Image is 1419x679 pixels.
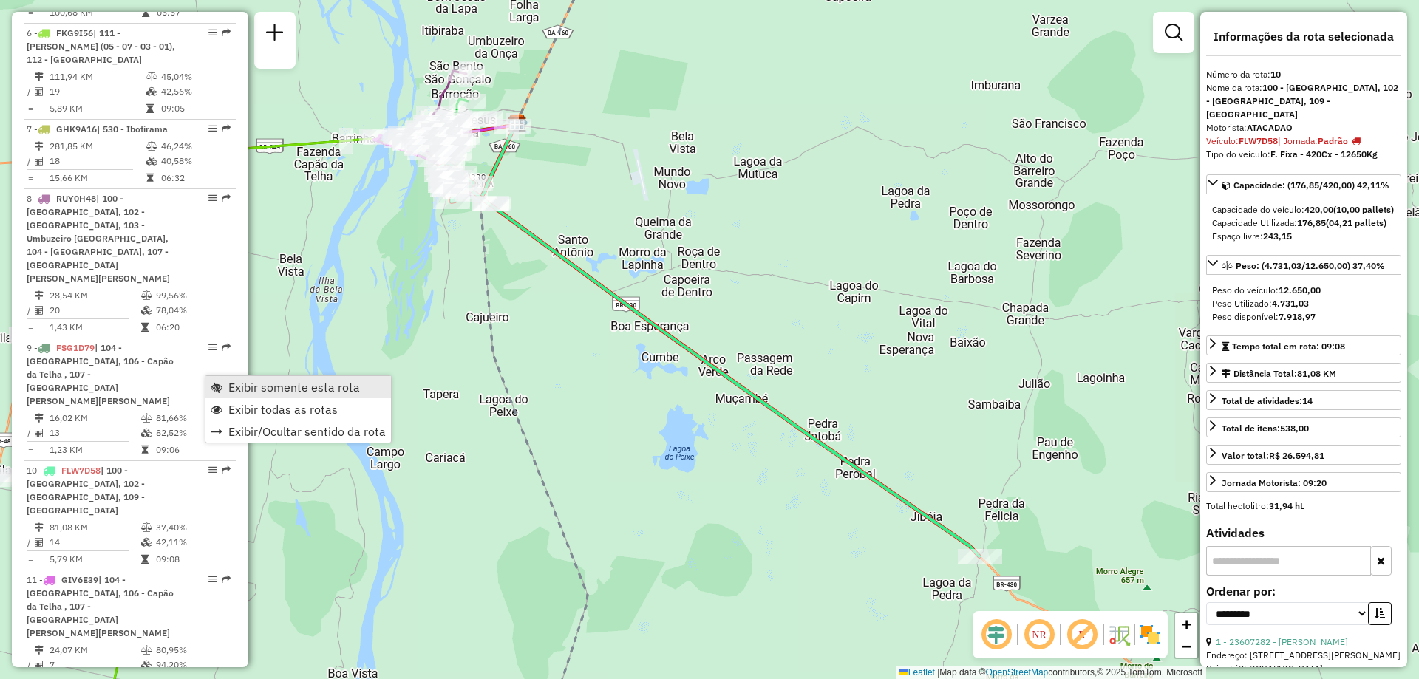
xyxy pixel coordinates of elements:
[49,643,140,658] td: 24,07 KM
[1270,149,1378,160] strong: F. Fixa - 420Cx - 12650Kg
[27,27,175,65] span: 6 -
[35,87,44,96] i: Total de Atividades
[27,193,170,284] span: 8 -
[1297,368,1336,379] span: 81,08 KM
[222,124,231,133] em: Rota exportada
[1212,216,1395,230] div: Capacidade Utilizada:
[160,139,231,154] td: 46,24%
[155,535,230,550] td: 42,11%
[1206,81,1401,121] div: Nome da rota:
[1278,135,1348,146] span: | Jornada:
[27,574,174,638] span: 11 -
[141,646,152,655] i: % de utilização do peso
[1206,30,1401,44] h4: Informações da rota selecionada
[155,303,230,318] td: 78,04%
[228,403,338,415] span: Exibir todas as rotas
[27,154,34,168] td: /
[155,643,230,658] td: 80,95%
[208,194,217,202] em: Opções
[979,617,1014,652] span: Ocultar deslocamento
[205,420,391,443] li: Exibir/Ocultar sentido da rota
[1206,335,1401,355] a: Tempo total em rota: 09:08
[421,123,458,137] div: Atividade não roteirizada - CASA DO SABOR
[146,104,154,113] i: Tempo total em rota
[416,106,453,121] div: Atividade não roteirizada - WARLEI PAULO ARAUJO
[27,27,175,65] span: | 111 - [PERSON_NAME] (05 - 07 - 03 - 01), 112 - [GEOGRAPHIC_DATA]
[1233,180,1389,191] span: Capacidade: (176,85/420,00) 42,11%
[1318,135,1348,146] strong: Padrão
[160,101,231,116] td: 09:05
[27,574,174,638] span: | 104 - [GEOGRAPHIC_DATA], 106 - Capão da Telha , 107 - [GEOGRAPHIC_DATA][PERSON_NAME][PERSON_NAME]
[35,306,44,315] i: Total de Atividades
[222,343,231,352] em: Rota exportada
[1304,204,1333,215] strong: 420,00
[432,137,469,152] div: Atividade não roteirizada - WALDIR BARBOSA
[160,171,231,185] td: 06:32
[27,465,145,516] span: 10 -
[416,120,453,135] div: Atividade não roteirizada - ADIVALDO PEREIRA DOS
[1302,395,1313,406] strong: 14
[466,111,503,126] div: Atividade não roteirizada - THIARA LALINE C DE Q LIMA
[228,426,386,437] span: Exibir/Ocultar sentido da rota
[35,157,44,166] i: Total de Atividades
[1206,134,1401,148] div: Veículo:
[1270,69,1281,80] strong: 10
[260,18,290,51] a: Nova sessão e pesquisa
[27,658,34,672] td: /
[27,5,34,20] td: =
[27,303,34,318] td: /
[1212,310,1395,324] div: Peso disponível:
[155,411,230,426] td: 81,66%
[141,538,152,547] i: % de utilização da cubagem
[35,72,44,81] i: Distância Total
[1269,450,1324,461] strong: R$ 26.594,81
[27,535,34,550] td: /
[402,130,439,145] div: Atividade não roteirizada - THIAGO ALVES VIEIRA
[937,667,939,678] span: |
[1206,197,1401,249] div: Capacidade: (176,85/420,00) 42,11%
[1297,217,1326,228] strong: 176,85
[141,523,152,532] i: % de utilização do peso
[1021,617,1057,652] span: Ocultar NR
[146,87,157,96] i: % de utilização da cubagem
[49,552,140,567] td: 5,79 KM
[1263,231,1292,242] strong: 243,15
[1206,582,1401,600] label: Ordenar por:
[146,142,157,151] i: % de utilização do peso
[155,443,230,457] td: 09:06
[27,426,34,440] td: /
[49,288,140,303] td: 28,54 KM
[49,426,140,440] td: 13
[10,327,47,342] div: Atividade não roteirizada - SORVETERIA LAUDICEIA
[9,327,46,342] div: Atividade não roteirizada - BERNADETE AINDA DE S
[1279,284,1321,296] strong: 12.650,00
[222,575,231,584] em: Rota exportada
[160,84,231,99] td: 42,56%
[49,535,140,550] td: 14
[1368,602,1392,625] button: Ordem crescente
[1212,230,1395,243] div: Espaço livre:
[1206,148,1401,161] div: Tipo do veículo:
[155,658,230,672] td: 94,20%
[49,320,140,335] td: 1,43 KM
[49,443,140,457] td: 1,23 KM
[1206,174,1401,194] a: Capacidade: (176,85/420,00) 42,11%
[1236,260,1385,271] span: Peso: (4.731,03/12.650,00) 37,40%
[1212,284,1321,296] span: Peso do veículo:
[49,154,146,168] td: 18
[146,157,157,166] i: % de utilização da cubagem
[1159,18,1188,47] a: Exibir filtros
[35,414,44,423] i: Distância Total
[56,342,95,353] span: FSG1D79
[1138,623,1162,646] img: Exibir/Ocultar setores
[35,429,44,437] i: Total de Atividades
[460,112,497,127] div: Atividade não roteirizada - JOAO CATARINO DOS SA
[141,306,152,315] i: % de utilização da cubagem
[97,123,168,134] span: | 530 - Ibotirama
[1107,623,1131,646] img: Fluxo de ruas
[1212,203,1395,216] div: Capacidade do veículo:
[49,5,141,20] td: 100,68 KM
[49,411,140,426] td: 16,02 KM
[56,193,96,204] span: RUY0H48
[222,465,231,474] em: Rota exportada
